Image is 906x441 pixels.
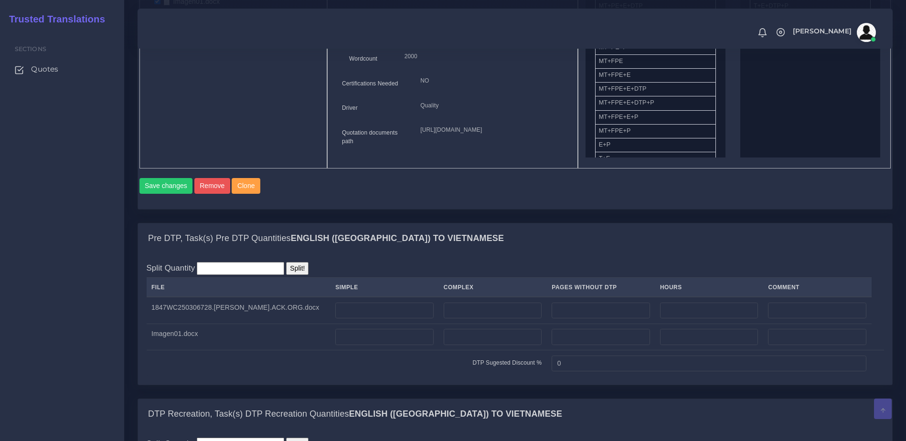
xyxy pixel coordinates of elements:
[147,278,330,297] th: File
[595,96,716,110] li: MT+FPE+E+DTP+P
[31,64,58,74] span: Quotes
[595,138,716,152] li: E+P
[138,223,892,254] div: Pre DTP, Task(s) Pre DTP QuantitiesEnglish ([GEOGRAPHIC_DATA]) TO Vietnamese
[595,152,716,166] li: T+E
[595,54,716,69] li: MT+FPE
[138,253,892,385] div: Pre DTP, Task(s) Pre DTP QuantitiesEnglish ([GEOGRAPHIC_DATA]) TO Vietnamese
[793,28,852,34] span: [PERSON_NAME]
[595,68,716,83] li: MT+FPE+E
[232,178,262,194] a: Clone
[286,262,309,275] input: Split!
[547,278,655,297] th: Pages Without DTP
[2,13,105,25] h2: Trusted Translations
[595,124,716,138] li: MT+FPE+P
[330,278,439,297] th: Simple
[438,278,547,297] th: Complex
[788,23,879,42] a: [PERSON_NAME]avatar
[655,278,763,297] th: Hours
[194,178,232,194] a: Remove
[405,52,556,62] p: 2000
[291,233,504,243] b: English ([GEOGRAPHIC_DATA]) TO Vietnamese
[420,76,563,86] p: NO
[147,324,330,350] td: Imagen01.docx
[7,59,117,79] a: Quotes
[342,128,406,146] label: Quotation documents path
[232,178,260,194] button: Clone
[147,262,195,274] label: Split Quantity
[147,297,330,324] td: 1847WC250306728.[PERSON_NAME].ACK.ORG.docx
[342,104,358,112] label: Driver
[342,79,398,88] label: Certifications Needed
[763,278,872,297] th: Comment
[420,101,563,111] p: Quality
[2,11,105,27] a: Trusted Translations
[595,82,716,96] li: MT+FPE+E+DTP
[148,409,562,420] h4: DTP Recreation, Task(s) DTP Recreation Quantities
[194,178,230,194] button: Remove
[472,358,542,367] label: DTP Sugested Discount %
[420,125,563,135] p: [URL][DOMAIN_NAME]
[15,45,46,52] span: Sections
[148,233,504,244] h4: Pre DTP, Task(s) Pre DTP Quantities
[138,399,892,430] div: DTP Recreation, Task(s) DTP Recreation QuantitiesEnglish ([GEOGRAPHIC_DATA]) TO Vietnamese
[349,409,562,419] b: English ([GEOGRAPHIC_DATA]) TO Vietnamese
[857,23,876,42] img: avatar
[595,110,716,125] li: MT+FPE+E+P
[349,54,377,63] label: Wordcount
[139,178,193,194] button: Save changes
